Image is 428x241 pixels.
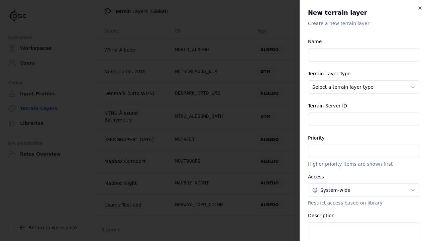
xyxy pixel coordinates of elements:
label: Terrain Layer Type [308,71,350,76]
p: Create a new terrain layer [308,20,420,27]
label: Description [308,213,335,218]
label: Name [308,39,322,44]
p: Restrict access based on library [308,199,420,206]
h2: New terrain layer [308,8,420,17]
label: Priority [308,135,325,141]
label: Terrain Server ID [308,103,347,108]
p: Higher priority items are shown first [308,161,420,167]
label: Access [308,174,324,179]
